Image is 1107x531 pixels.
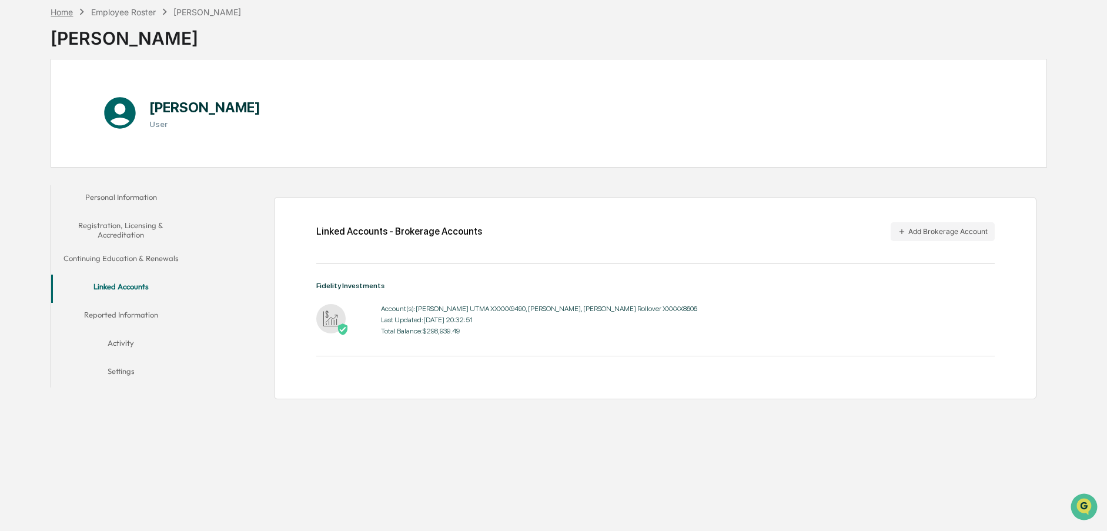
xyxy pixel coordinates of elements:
[51,246,190,275] button: Continuing Education & Renewals
[7,143,81,165] a: 🖐️Preclearance
[316,226,482,237] div: Linked Accounts - Brokerage Accounts
[12,172,21,181] div: 🔎
[337,323,349,335] img: Active
[381,316,697,324] div: Last Updated: [DATE] 20:32:51
[200,93,214,108] button: Start new chat
[51,275,190,303] button: Linked Accounts
[24,171,74,182] span: Data Lookup
[149,99,260,116] h1: [PERSON_NAME]
[381,327,697,335] div: Total Balance: $298,939.49
[51,7,73,17] div: Home
[12,25,214,44] p: How can we help?
[891,222,995,241] button: Add Brokerage Account
[51,213,190,247] button: Registration, Licensing & Accreditation
[7,166,79,187] a: 🔎Data Lookup
[51,185,190,213] button: Personal Information
[40,90,193,102] div: Start new chat
[51,303,190,331] button: Reported Information
[91,7,156,17] div: Employee Roster
[51,331,190,359] button: Activity
[40,102,149,111] div: We're available if you need us!
[12,90,33,111] img: 1746055101610-c473b297-6a78-478c-a979-82029cc54cd1
[51,359,190,388] button: Settings
[1069,492,1101,524] iframe: Open customer support
[316,304,346,333] img: Fidelity Investments - Active
[316,282,995,290] div: Fidelity Investments
[51,18,241,49] div: [PERSON_NAME]
[381,305,697,313] div: Account(s): [PERSON_NAME] UTMA XXXXX9490, [PERSON_NAME], [PERSON_NAME] Rollover XXXXX8606
[81,143,151,165] a: 🗄️Attestations
[117,199,142,208] span: Pylon
[85,149,95,159] div: 🗄️
[12,149,21,159] div: 🖐️
[51,185,190,388] div: secondary tabs example
[173,7,241,17] div: [PERSON_NAME]
[149,119,260,129] h3: User
[97,148,146,160] span: Attestations
[24,148,76,160] span: Preclearance
[83,199,142,208] a: Powered byPylon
